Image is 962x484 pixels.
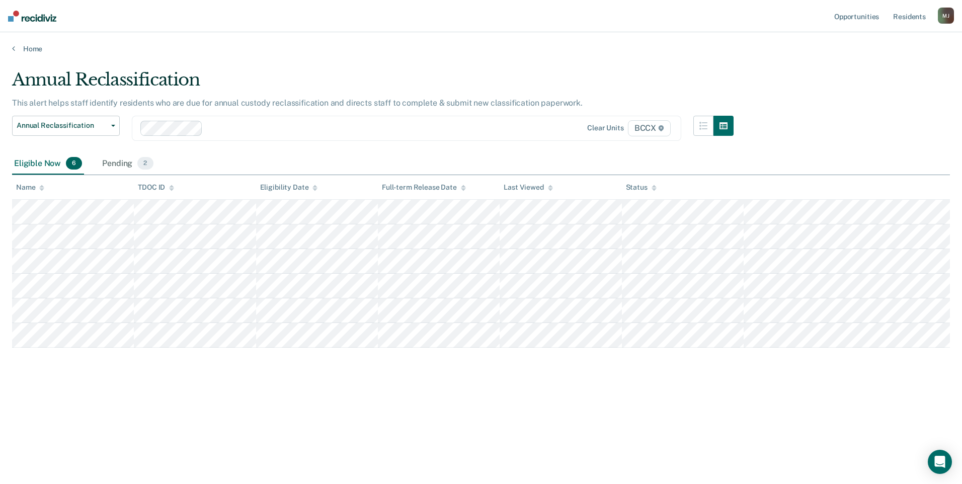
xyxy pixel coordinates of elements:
[12,116,120,136] button: Annual Reclassification
[382,183,466,192] div: Full-term Release Date
[12,98,583,108] p: This alert helps staff identify residents who are due for annual custody reclassification and dir...
[12,153,84,175] div: Eligible Now6
[938,8,954,24] div: M J
[8,11,56,22] img: Recidiviz
[928,450,952,474] div: Open Intercom Messenger
[938,8,954,24] button: MJ
[587,124,624,132] div: Clear units
[137,157,153,170] span: 2
[626,183,657,192] div: Status
[100,153,155,175] div: Pending2
[16,183,44,192] div: Name
[12,69,734,98] div: Annual Reclassification
[628,120,671,136] span: BCCX
[17,121,107,130] span: Annual Reclassification
[504,183,552,192] div: Last Viewed
[260,183,318,192] div: Eligibility Date
[66,157,82,170] span: 6
[12,44,950,53] a: Home
[138,183,174,192] div: TDOC ID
